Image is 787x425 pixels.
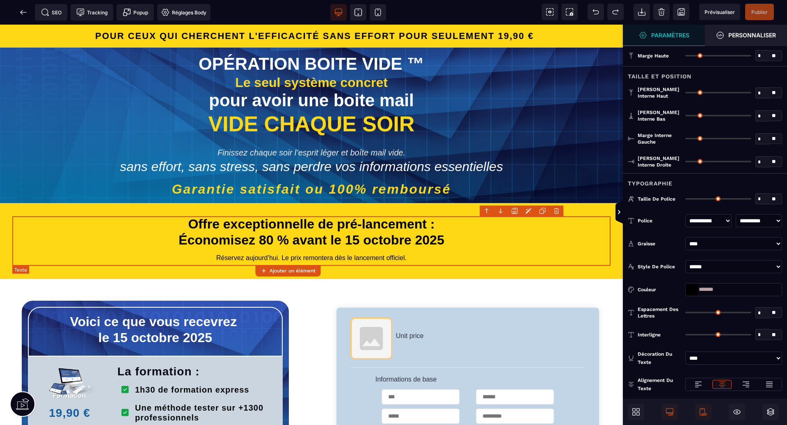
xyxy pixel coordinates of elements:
[199,30,424,49] strong: OPÉRATION BOITE VIDE ™
[638,155,681,168] span: [PERSON_NAME] interne droite
[638,240,681,248] div: Graisse
[751,9,768,15] span: Publier
[35,289,276,325] h1: Voici ce que vous recevrez le 15 octobre 2025
[623,173,787,188] div: Typographie
[12,6,617,17] h2: POUR CEUX QUI CHERCHENT L'EFFICACITÉ SANS EFFORT POUR SEULEMENT 19,90 €
[638,286,681,294] div: Couleur
[607,4,624,20] span: Rétablir
[623,66,787,81] div: Taille et position
[12,192,611,241] p: Offre exceptionnelle de pré-lancement : Économisez 80 % avant le 15 octobre 2025
[705,25,787,46] span: Ouvrir le gestionnaire de styles
[628,376,681,393] p: Alignement du texte
[634,4,650,20] span: Importer
[542,4,558,20] span: Voir les composants
[120,135,503,149] span: sans effort, sans stress, sans perdre vos informations essentielles
[628,404,644,420] span: Ouvrir les blocs
[638,217,681,225] div: Police
[161,8,206,16] span: Réglages Body
[351,293,392,334] img: Product image
[370,4,386,21] span: Voir mobile
[350,4,366,21] span: Voir tablette
[135,379,263,398] b: Une méthode tester sur +1300 professionnels
[235,50,388,65] strong: Le seul système concret
[172,157,451,172] span: Garantie satisfait ou 100% remboursé
[117,340,270,354] div: La formation :
[638,196,675,202] span: Taille de police
[76,8,108,16] span: Tracking
[216,230,407,237] span: Réservez aujourd’hui. Le prix remontera dès le lancement officiel.
[638,86,681,99] span: [PERSON_NAME] interne haut
[35,4,67,21] span: Métadata SEO
[157,4,210,21] span: Favicon
[588,4,604,20] span: Défaire
[71,4,113,21] span: Code de suivi
[135,361,249,370] b: 1h30 de formation express
[255,265,320,276] button: Ajouter un élément
[623,25,705,46] span: Ouvrir le gestionnaire de styles
[695,404,712,420] span: Afficher le mobile
[638,331,661,338] span: Interligne
[653,4,670,20] span: Nettoyage
[208,87,415,111] b: VIDE CHAQUE SOIR
[209,66,414,85] strong: pour avoir une boite mail
[123,8,148,16] span: Popup
[396,308,424,315] span: Unit price
[745,4,774,20] span: Enregistrer le contenu
[638,306,681,319] span: Espacement des lettres
[623,200,631,225] span: Afficher les vues
[673,4,689,20] span: Enregistrer
[41,8,62,16] span: SEO
[638,53,669,59] span: Marge haute
[638,109,681,122] span: [PERSON_NAME] interne bas
[638,132,681,145] span: Marge interne gauche
[117,4,154,21] span: Créer une alerte modale
[729,404,745,420] span: Masquer le bloc
[40,379,99,398] text: 19,90 €
[40,338,99,377] img: 107ef3058efd25ff59d879a609863dea_mediamodifier_image02.png
[375,351,560,359] h5: Informations de base
[661,404,678,420] span: Afficher le desktop
[270,268,316,274] strong: Ajouter un élément
[561,4,578,20] span: Capture d'écran
[762,404,779,420] span: Ouvrir les calques
[638,263,681,271] div: Style de police
[330,4,347,21] span: Voir bureau
[217,123,405,133] strong: Finissez chaque soir l’esprit léger et boîte mail vide.
[638,350,681,366] div: Décoration du texte
[705,9,735,15] span: Prévisualiser
[728,32,776,38] strong: Personnaliser
[15,4,32,21] span: Retour
[651,32,689,38] strong: Paramètres
[699,4,740,20] span: Aperçu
